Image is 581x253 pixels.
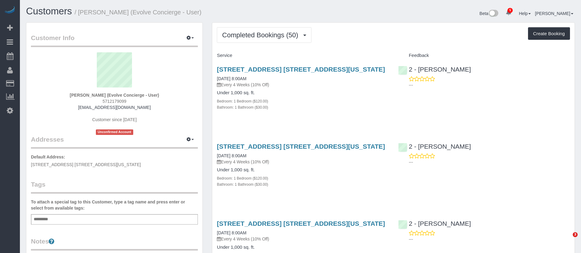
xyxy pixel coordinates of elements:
[31,33,198,47] legend: Customer Info
[480,11,499,16] a: Beta
[103,99,126,104] hm-ph: 5712179099
[409,159,570,165] p: ---
[507,8,513,13] span: 5
[217,182,268,187] small: Bathroom: 1 Bathroom ($30.00)
[92,117,137,122] span: Customer since [DATE]
[535,11,573,16] a: [PERSON_NAME]
[217,76,246,81] a: [DATE] 8:00AM
[4,6,16,15] img: Automaid Logo
[217,90,389,95] h4: Under 1,000 sq. ft.
[573,232,578,237] span: 3
[217,176,268,180] small: Bedroom: 1 Bedroom ($120.00)
[398,220,471,227] a: 2 - [PERSON_NAME]
[70,93,159,98] strong: [PERSON_NAME] (Evolve Concierge - User)
[560,232,575,247] iframe: Intercom live chat
[488,10,498,18] img: New interface
[217,27,311,43] button: Completed Bookings (50)
[217,245,389,250] h4: Under 1,000 sq. ft.
[96,129,133,135] span: Unconfirmed Account
[398,143,471,150] a: 2 - [PERSON_NAME]
[217,66,385,73] a: [STREET_ADDRESS] [STREET_ADDRESS][US_STATE]
[217,82,389,88] p: Every 4 Weeks (10% Off)
[398,53,570,58] h4: Feedback
[217,99,268,103] small: Bedroom: 1 Bedroom ($120.00)
[78,105,151,110] a: [EMAIL_ADDRESS][DOMAIN_NAME]
[409,82,570,88] p: ---
[217,159,389,165] p: Every 4 Weeks (10% Off)
[31,199,198,211] label: To attach a special tag to this Customer, type a tag name and press enter or select from availabl...
[398,66,471,73] a: 2 - [PERSON_NAME]
[222,31,301,39] span: Completed Bookings (50)
[503,6,515,20] a: 5
[217,105,268,110] small: Bathroom: 1 Bathroom ($30.00)
[528,27,570,40] button: Create Booking
[75,9,202,16] small: / [PERSON_NAME] (Evolve Concierge - User)
[217,153,246,158] a: [DATE] 8:00AM
[31,162,141,167] span: [STREET_ADDRESS] [STREET_ADDRESS][US_STATE]
[31,154,65,160] label: Default Address:
[217,230,246,235] a: [DATE] 8:00AM
[217,143,385,150] a: [STREET_ADDRESS] [STREET_ADDRESS][US_STATE]
[217,220,385,227] a: [STREET_ADDRESS] [STREET_ADDRESS][US_STATE]
[26,6,72,17] a: Customers
[519,11,531,16] a: Help
[217,236,389,242] p: Every 4 Weeks (10% Off)
[31,237,198,251] legend: Notes
[31,180,198,194] legend: Tags
[409,236,570,242] p: ---
[217,167,389,173] h4: Under 1,000 sq. ft.
[217,53,389,58] h4: Service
